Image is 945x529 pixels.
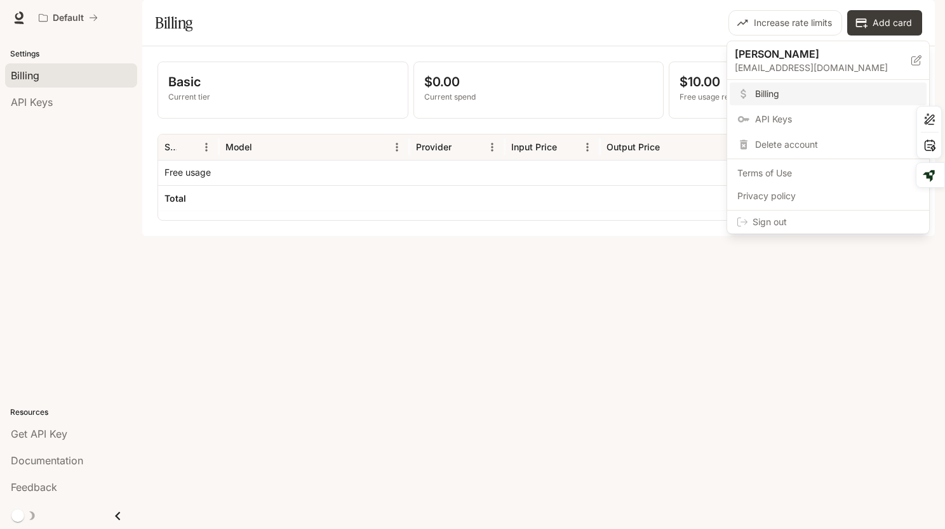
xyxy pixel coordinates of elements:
[755,138,919,151] span: Delete account
[730,82,927,105] a: Billing
[735,62,911,74] p: [EMAIL_ADDRESS][DOMAIN_NAME]
[737,190,919,202] span: Privacy policy
[730,162,927,185] a: Terms of Use
[755,113,919,126] span: API Keys
[730,108,927,131] a: API Keys
[753,216,919,228] span: Sign out
[735,46,891,62] p: [PERSON_NAME]
[727,211,929,233] div: Sign out
[737,167,919,180] span: Terms of Use
[727,41,929,80] div: [PERSON_NAME][EMAIL_ADDRESS][DOMAIN_NAME]
[755,88,919,100] span: Billing
[730,133,927,156] div: Delete account
[730,185,927,207] a: Privacy policy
